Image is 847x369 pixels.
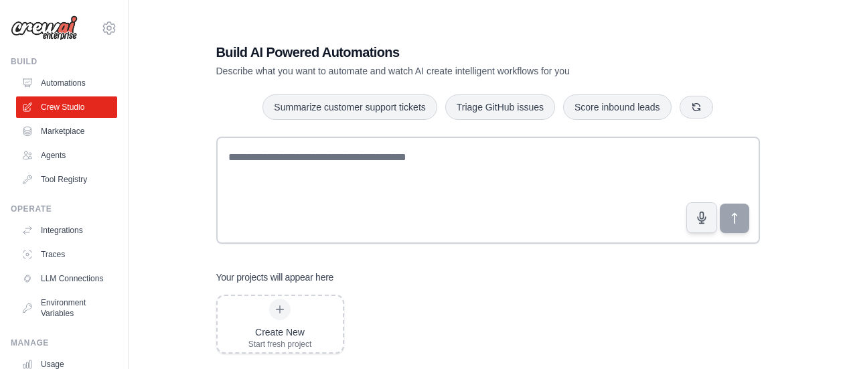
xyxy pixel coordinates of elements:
[563,94,672,120] button: Score inbound leads
[262,94,437,120] button: Summarize customer support tickets
[16,121,117,142] a: Marketplace
[216,271,334,284] h3: Your projects will appear here
[680,96,713,119] button: Get new suggestions
[16,169,117,190] a: Tool Registry
[686,202,717,233] button: Click to speak your automation idea
[11,338,117,348] div: Manage
[16,220,117,241] a: Integrations
[16,72,117,94] a: Automations
[248,325,312,339] div: Create New
[11,56,117,67] div: Build
[445,94,555,120] button: Triage GitHub issues
[16,268,117,289] a: LLM Connections
[16,244,117,265] a: Traces
[11,204,117,214] div: Operate
[16,96,117,118] a: Crew Studio
[216,64,666,78] p: Describe what you want to automate and watch AI create intelligent workflows for you
[11,15,78,41] img: Logo
[248,339,312,350] div: Start fresh project
[16,292,117,324] a: Environment Variables
[216,43,666,62] h1: Build AI Powered Automations
[16,145,117,166] a: Agents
